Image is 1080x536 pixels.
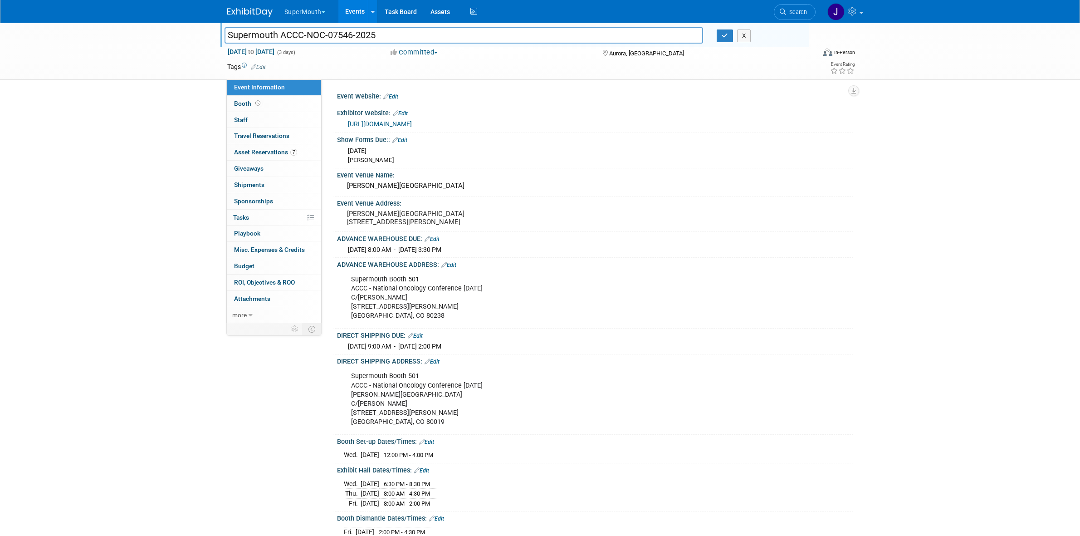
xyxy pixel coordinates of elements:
[337,258,853,270] div: ADVANCE WAREHOUSE ADDRESS:
[233,214,249,221] span: Tasks
[234,165,264,172] span: Giveaways
[234,262,254,270] span: Budget
[227,161,321,177] a: Giveaways
[227,193,321,209] a: Sponsorships
[384,452,433,458] span: 12:00 PM - 4:00 PM
[344,450,361,460] td: Wed.
[344,498,361,508] td: Fri.
[337,463,853,475] div: Exhibit Hall Dates/Times:
[227,144,321,160] a: Asset Reservations7
[290,149,297,156] span: 7
[337,435,853,447] div: Booth Set-up Dates/Times:
[827,3,845,20] img: Justin Newborn
[609,50,684,57] span: Aurora, [GEOGRAPHIC_DATA]
[227,275,321,290] a: ROI, Objectives & ROO
[441,262,456,268] a: Edit
[227,291,321,307] a: Attachments
[345,270,753,325] div: Supermouth Booth 501 ACCC - National Oncology Conference [DATE] C/[PERSON_NAME] [STREET_ADDRESS][...
[348,156,846,165] div: [PERSON_NAME]
[234,116,248,123] span: Staff
[234,246,305,253] span: Misc. Expenses & Credits
[234,100,262,107] span: Booth
[347,210,542,226] pre: [PERSON_NAME][GEOGRAPHIC_DATA] [STREET_ADDRESS][PERSON_NAME]
[834,49,855,56] div: In-Person
[830,62,855,67] div: Event Rating
[227,112,321,128] a: Staff
[762,47,855,61] div: Event Format
[303,323,321,335] td: Toggle Event Tabs
[384,500,430,507] span: 8:00 AM - 2:00 PM
[384,490,430,497] span: 8:00 AM - 4:30 PM
[337,106,853,118] div: Exhibitor Website:
[227,242,321,258] a: Misc. Expenses & Credits
[254,100,262,107] span: Booth not reserved yet
[337,354,853,366] div: DIRECT SHIPPING ADDRESS:
[227,48,275,56] span: [DATE] [DATE]
[234,84,285,91] span: Event Information
[348,343,441,350] span: [DATE] 9:00 AM - [DATE] 2:00 PM
[345,367,753,431] div: Supermouth Booth 501 ACCC - National Oncology Conference [DATE] [PERSON_NAME][GEOGRAPHIC_DATA] C/...
[361,498,379,508] td: [DATE]
[337,89,853,101] div: Event Website:
[227,307,321,323] a: more
[234,197,273,205] span: Sponsorships
[287,323,303,335] td: Personalize Event Tab Strip
[337,168,853,180] div: Event Venue Name:
[408,333,423,339] a: Edit
[348,120,412,128] a: [URL][DOMAIN_NAME]
[384,481,430,487] span: 6:30 PM - 8:30 PM
[425,236,440,242] a: Edit
[387,48,441,57] button: Committed
[232,311,247,319] span: more
[247,48,255,55] span: to
[227,96,321,112] a: Booth
[227,177,321,193] a: Shipments
[251,64,266,70] a: Edit
[337,329,853,340] div: DIRECT SHIPPING DUE:
[361,479,379,489] td: [DATE]
[234,279,295,286] span: ROI, Objectives & ROO
[429,516,444,522] a: Edit
[344,179,846,193] div: [PERSON_NAME][GEOGRAPHIC_DATA]
[276,49,295,55] span: (3 days)
[337,511,853,523] div: Booth Dismantle Dates/Times:
[348,147,367,154] span: [DATE]
[344,489,361,499] td: Thu.
[774,4,816,20] a: Search
[337,197,853,208] div: Event Venue Address:
[227,210,321,226] a: Tasks
[337,133,853,145] div: Show Forms Due::
[393,110,408,117] a: Edit
[425,359,440,365] a: Edit
[348,246,441,253] span: [DATE] 8:00 AM - [DATE] 3:30 PM
[392,137,407,143] a: Edit
[383,93,398,100] a: Edit
[234,230,260,237] span: Playbook
[227,8,273,17] img: ExhibitDay
[361,450,379,460] td: [DATE]
[419,439,434,445] a: Edit
[823,49,832,56] img: Format-Inperson.png
[344,479,361,489] td: Wed.
[414,467,429,474] a: Edit
[379,529,425,536] span: 2:00 PM - 4:30 PM
[737,30,751,42] button: X
[227,128,321,144] a: Travel Reservations
[361,489,379,499] td: [DATE]
[234,132,289,139] span: Travel Reservations
[227,226,321,241] a: Playbook
[227,79,321,95] a: Event Information
[227,62,266,71] td: Tags
[234,295,270,302] span: Attachments
[227,258,321,274] a: Budget
[786,9,807,15] span: Search
[234,181,264,188] span: Shipments
[337,232,853,244] div: ADVANCE WAREHOUSE DUE:
[234,148,297,156] span: Asset Reservations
